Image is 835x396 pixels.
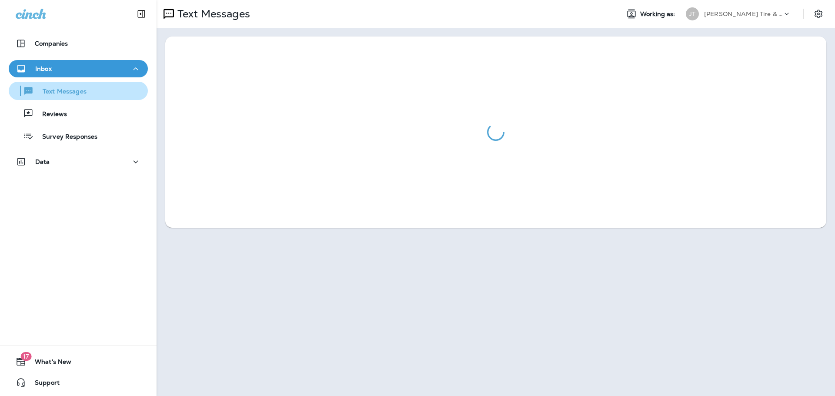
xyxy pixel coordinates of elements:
[33,133,97,141] p: Survey Responses
[811,6,826,22] button: Settings
[9,82,148,100] button: Text Messages
[35,65,52,72] p: Inbox
[640,10,677,18] span: Working as:
[26,379,60,389] span: Support
[129,5,154,23] button: Collapse Sidebar
[9,104,148,123] button: Reviews
[9,127,148,145] button: Survey Responses
[35,158,50,165] p: Data
[26,358,71,369] span: What's New
[9,60,148,77] button: Inbox
[686,7,699,20] div: JT
[174,7,250,20] p: Text Messages
[9,374,148,391] button: Support
[20,352,31,361] span: 17
[9,35,148,52] button: Companies
[9,153,148,170] button: Data
[34,88,87,96] p: Text Messages
[35,40,68,47] p: Companies
[9,353,148,370] button: 17What's New
[704,10,782,17] p: [PERSON_NAME] Tire & Auto
[33,110,67,119] p: Reviews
